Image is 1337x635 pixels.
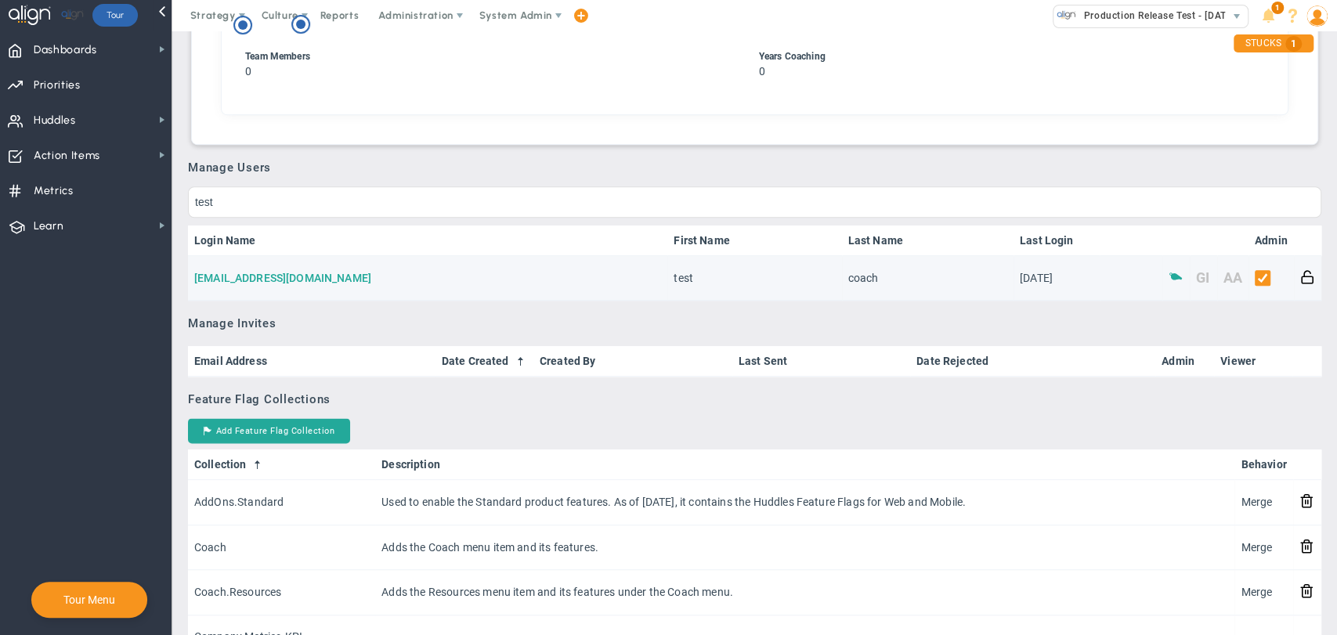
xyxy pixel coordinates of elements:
[1169,269,1183,285] button: Make this user a coach
[194,272,371,284] a: [EMAIL_ADDRESS][DOMAIN_NAME]
[34,175,74,207] span: Metrics
[759,49,1244,64] div: Years Coaching
[674,234,835,247] a: First Name
[190,9,236,21] span: Strategy
[759,65,765,78] span: 0
[194,234,661,247] a: Login Name
[1076,5,1286,26] span: Production Release Test - [DATE] (Sandbox)
[188,480,375,525] td: AddOns.Standard
[1299,538,1314,554] button: Remove Collection
[34,34,97,67] span: Dashboards
[34,69,81,102] span: Priorities
[540,355,725,367] a: Created By
[1234,570,1293,615] td: Merge
[262,9,298,21] span: Culture
[1196,269,1209,286] button: GI
[739,355,904,367] a: Last Sent
[1234,480,1293,525] td: Merge
[1285,36,1302,52] span: 1
[188,186,1321,218] input: Filter Results
[188,418,350,443] button: Add Feature Flag Collection
[1225,5,1248,27] span: select
[1223,269,1242,286] button: AA
[1220,355,1286,367] a: Viewer
[1014,256,1100,301] td: [DATE]
[442,355,527,367] a: Date Created
[188,570,375,615] td: Coach.Resources
[1241,458,1286,471] a: Behavior
[1255,234,1288,247] a: Admin
[1234,34,1314,52] div: STUCKS
[842,256,1014,301] td: coach
[381,458,1228,471] a: Description
[1299,492,1314,509] button: Remove Collection
[245,49,730,64] div: Team Members
[1057,5,1076,25] img: 33466.Company.photo
[1306,5,1328,27] img: 64089.Person.photo
[375,570,1234,615] td: Adds the Resources menu item and its features under the Coach menu.
[375,525,1234,570] td: Adds the Coach menu item and its features.
[479,9,552,21] span: System Admin
[1234,525,1293,570] td: Merge
[378,9,453,21] span: Administration
[1271,2,1284,14] span: 1
[188,525,375,570] td: Coach
[59,593,120,607] button: Tour Menu
[1299,583,1314,599] button: Remove Collection
[375,480,1234,525] td: Used to enable the Standard product features. As of [DATE], it contains the Huddles Feature Flags...
[1020,234,1093,247] a: Last Login
[34,210,63,243] span: Learn
[188,316,1321,330] h3: Manage Invites
[194,355,428,367] a: Email Address
[1162,355,1208,367] a: Admin
[1300,269,1315,285] button: Reset Password
[245,65,251,78] span: 0
[188,392,1321,406] h3: Feature Flag Collections
[916,355,1149,367] a: Date Rejected
[188,161,1321,175] h3: Manage Users
[194,458,369,471] a: Collection
[667,256,841,301] td: test
[34,139,100,172] span: Action Items
[34,104,76,137] span: Huddles
[848,234,1007,247] a: Last Name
